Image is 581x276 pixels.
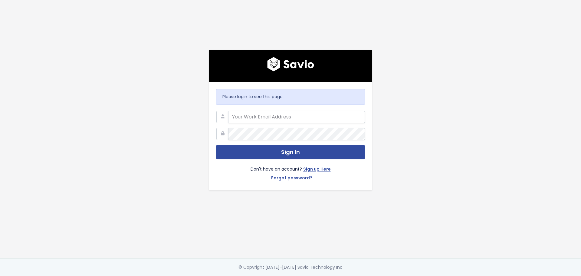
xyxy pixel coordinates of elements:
div: © Copyright [DATE]-[DATE] Savio Technology Inc [238,264,343,271]
a: Sign up Here [303,165,331,174]
img: logo600x187.a314fd40982d.png [267,57,314,71]
div: Don't have an account? [216,159,365,183]
p: Please login to see this page. [222,93,359,101]
input: Your Work Email Address [228,111,365,123]
a: Forgot password? [271,174,312,183]
button: Sign In [216,145,365,160]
